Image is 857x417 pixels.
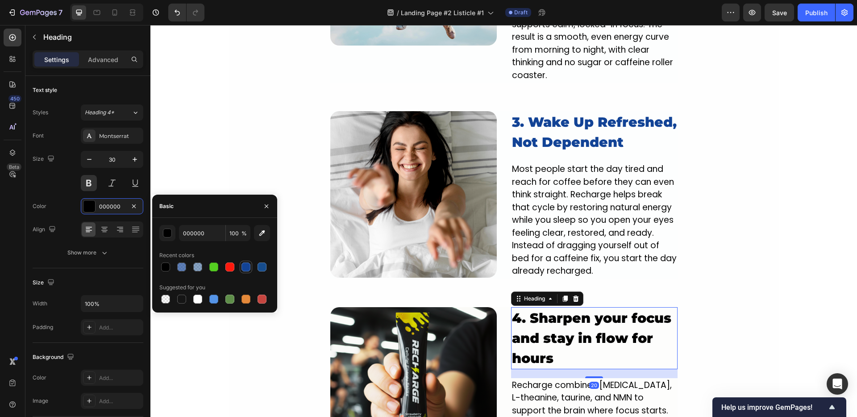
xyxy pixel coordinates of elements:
div: Basic [159,202,174,210]
div: 000000 [99,203,125,211]
div: Size [33,277,56,289]
div: Open Intercom Messenger [827,373,848,395]
span: / [397,8,399,17]
div: Undo/Redo [168,4,204,21]
p: Most people start the day tired and reach for coffee before they can even think straight. Recharg... [362,138,526,253]
div: Recent colors [159,251,194,259]
button: 7 [4,4,67,21]
div: Add... [99,324,141,332]
button: Show more [33,245,143,261]
div: 20 [439,357,449,364]
div: Background [33,351,76,363]
div: 450 [8,95,21,102]
span: Save [772,9,787,17]
div: Suggested for you [159,284,205,292]
p: 7 [58,7,62,18]
p: Settings [44,55,69,64]
div: Size [33,153,56,165]
h2: 4. S [361,282,527,344]
span: Heading 4* [85,108,114,117]
div: Add... [99,397,141,405]
div: Color [33,202,46,210]
strong: harpen your focus and stay in flow for hours [362,285,521,342]
img: [object Object] [180,86,346,253]
div: Beta [7,163,21,171]
div: Color [33,374,46,382]
input: Eg: FFFFFF [179,225,225,241]
span: Draft [514,8,528,17]
div: Montserrat [99,132,141,140]
span: % [241,229,247,238]
span: Landing Page #2 Listicle #1 [401,8,484,17]
div: Padding [33,323,53,331]
input: Auto [81,296,143,312]
div: Styles [33,108,48,117]
iframe: Design area [150,25,857,417]
div: Add... [99,374,141,382]
div: Image [33,397,48,405]
strong: 3. Wake Up Refreshed, Not Dependent [362,89,526,125]
div: Font [33,132,44,140]
div: Width [33,300,47,308]
div: Text style [33,86,57,94]
button: Heading 4* [81,104,143,121]
div: Publish [805,8,828,17]
p: Heading [43,32,140,42]
div: Show more [67,248,109,257]
p: Advanced [88,55,118,64]
span: Help us improve GemPages! [721,403,827,412]
button: Show survey - Help us improve GemPages! [721,402,837,413]
button: Save [765,4,794,21]
button: Publish [798,4,835,21]
div: Align [33,224,58,236]
div: Heading [372,270,396,278]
